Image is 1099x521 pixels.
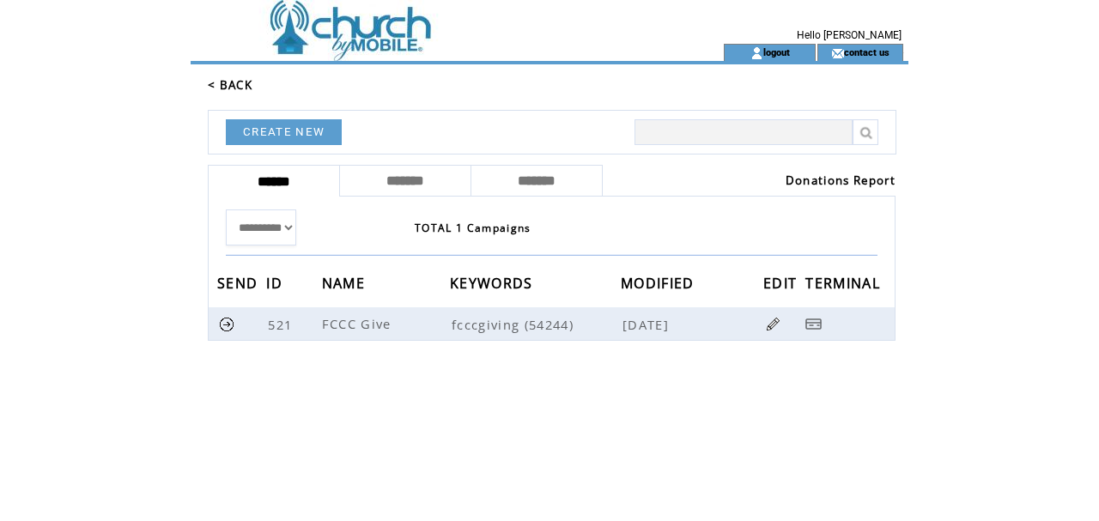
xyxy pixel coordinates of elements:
[226,119,342,145] a: CREATE NEW
[450,277,537,288] a: KEYWORDS
[322,277,369,288] a: NAME
[322,270,369,301] span: NAME
[217,270,262,301] span: SEND
[797,29,902,41] span: Hello [PERSON_NAME]
[452,316,619,333] span: fcccgiving (54244)
[208,77,252,93] a: < BACK
[266,270,287,301] span: ID
[750,46,763,60] img: account_icon.gif
[268,316,296,333] span: 521
[415,221,531,235] span: TOTAL 1 Campaigns
[622,316,673,333] span: [DATE]
[322,315,396,332] span: FCCC Give
[450,270,537,301] span: KEYWORDS
[786,173,896,188] a: Donations Report
[763,270,801,301] span: EDIT
[831,46,844,60] img: contact_us_icon.gif
[844,46,890,58] a: contact us
[266,277,287,288] a: ID
[621,277,699,288] a: MODIFIED
[621,270,699,301] span: MODIFIED
[763,46,790,58] a: logout
[805,270,884,301] span: TERMINAL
